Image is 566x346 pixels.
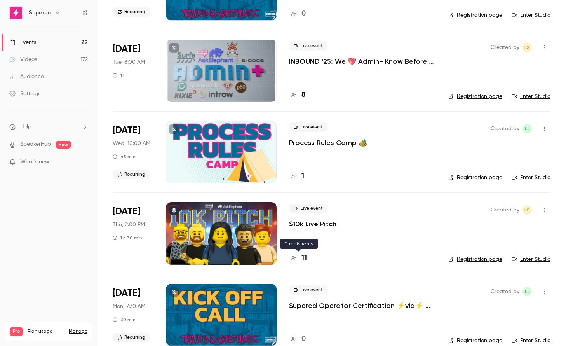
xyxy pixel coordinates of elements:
span: Recurring [113,170,150,179]
a: Enter Studio [512,11,550,19]
a: 0 [289,334,306,344]
h4: 0 [301,334,306,344]
a: Enter Studio [512,174,550,182]
div: 30 min [113,316,136,323]
a: 0 [289,9,306,19]
a: Registration page [448,255,502,263]
a: Supered Operator Certification ⚡️via⚡️ Training Grounds: Kickoff Call [289,301,436,310]
span: Live event [289,122,327,132]
div: Aug 26 Tue, 8:00 AM (America/Denver) [113,40,153,102]
div: Audience [9,73,44,80]
span: [DATE] [113,287,140,299]
span: Lindsay John [522,124,532,133]
span: Plan usage [28,329,64,335]
div: Sep 1 Mon, 9:30 AM (America/New York) [113,284,153,346]
div: Aug 28 Thu, 2:00 PM (America/Denver) [113,202,153,264]
span: Wed, 10:00 AM [113,140,150,147]
a: Enter Studio [512,255,550,263]
span: Tue, 8:00 AM [113,58,145,66]
span: Created by [491,287,519,296]
h4: 0 [301,9,306,19]
span: Mon, 7:30 AM [113,302,145,310]
span: Created by [491,205,519,215]
span: Created by [491,124,519,133]
a: Registration page [448,337,502,344]
span: [DATE] [113,205,140,218]
span: LS [524,205,530,215]
a: $10k Live Pitch [289,219,336,229]
a: 8 [289,90,305,100]
a: SpeakerHub [20,140,51,149]
a: Registration page [448,174,502,182]
h4: 8 [301,90,305,100]
span: Lindsay John [522,287,532,296]
span: What's new [20,158,49,166]
span: Live event [289,41,327,51]
span: LJ [525,287,530,296]
a: 11 [289,253,307,263]
a: Registration page [448,93,502,100]
h6: Supered [29,9,51,17]
span: Lindsey Smith [522,205,532,215]
h4: 1 [301,171,304,182]
a: Enter Studio [512,93,550,100]
div: Aug 27 Wed, 12:00 PM (America/New York) [113,121,153,183]
div: 45 min [113,154,136,160]
span: Created by [491,43,519,52]
span: Live event [289,204,327,213]
a: 1 [289,171,304,182]
a: Enter Studio [512,337,550,344]
img: Supered [10,7,22,19]
span: Recurring [113,7,150,17]
div: Events [9,38,36,46]
h4: 11 [301,253,307,263]
div: Videos [9,56,37,63]
div: 1 h 30 min [113,235,142,241]
a: Process Rules Camp 🏕️ [289,138,367,147]
a: Registration page [448,11,502,19]
div: Settings [9,90,40,98]
span: Lindsey Smith [522,43,532,52]
span: new [56,141,71,149]
a: INBOUND '25: We 💖 Admin+ Know Before You Go [289,57,436,66]
span: Recurring [113,333,150,342]
span: [DATE] [113,124,140,136]
span: [DATE] [113,43,140,55]
span: LS [524,43,530,52]
span: Help [20,123,31,131]
div: 1 h [113,72,126,79]
span: Thu, 2:00 PM [113,221,145,229]
span: Live event [289,285,327,295]
span: LJ [525,124,530,133]
li: help-dropdown-opener [9,123,88,131]
a: Manage [69,329,87,335]
span: Pro [10,327,23,336]
iframe: Noticeable Trigger [78,159,88,166]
